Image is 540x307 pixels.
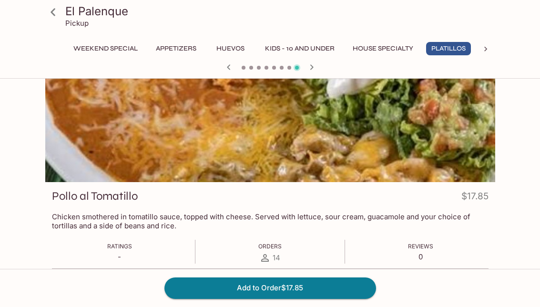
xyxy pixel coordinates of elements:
[461,189,489,207] h4: $17.85
[260,42,340,55] button: Kids - 10 and Under
[164,277,376,298] button: Add to Order$17.85
[258,243,282,250] span: Orders
[151,42,202,55] button: Appetizers
[45,56,495,182] div: Pollo al Tomatillo
[426,42,471,55] button: Platillos
[273,253,280,262] span: 14
[347,42,418,55] button: House Specialty
[52,189,138,204] h3: Pollo al Tomatillo
[65,19,89,28] p: Pickup
[107,243,132,250] span: Ratings
[209,42,252,55] button: Huevos
[408,252,433,261] p: 0
[52,212,489,230] p: Chicken smothered in tomatillo sauce, topped with cheese. Served with lettuce, sour cream, guacam...
[107,252,132,261] p: -
[68,42,143,55] button: Weekend Special
[408,243,433,250] span: Reviews
[65,4,491,19] h3: El Palenque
